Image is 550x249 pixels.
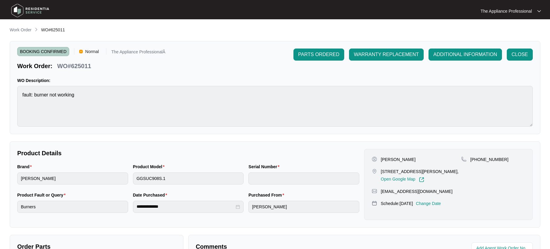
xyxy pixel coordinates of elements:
[133,164,167,170] label: Product Model
[349,49,424,61] button: WARRANTY REPLACEMENT
[41,27,65,32] span: WO#625011
[79,50,83,53] img: Vercel Logo
[372,188,377,194] img: map-pin
[512,51,528,58] span: CLOSE
[298,51,339,58] span: PARTS ORDERED
[248,192,286,198] label: Purchased From
[248,172,359,184] input: Serial Number
[372,200,377,206] img: map-pin
[480,8,532,14] p: The Appliance Professional
[17,192,68,198] label: Product Fault or Query
[17,149,359,157] p: Product Details
[419,177,424,182] img: Link-External
[57,62,91,70] p: WO#625011
[17,164,34,170] label: Brand
[433,51,497,58] span: ADDITIONAL INFORMATION
[17,77,533,84] p: WO Description:
[293,49,344,61] button: PARTS ORDERED
[111,50,165,56] p: The Appliance ProfessionalÂ
[17,47,69,56] span: BOOKING CONFIRMED
[381,177,424,182] a: Open Google Map
[17,172,128,184] input: Brand
[17,62,52,70] p: Work Order:
[537,10,541,13] img: dropdown arrow
[17,201,128,213] input: Product Fault or Query
[354,51,419,58] span: WARRANTY REPLACEMENT
[470,156,508,162] p: [PHONE_NUMBER]
[83,47,101,56] span: Normal
[381,156,416,162] p: [PERSON_NAME]
[248,201,359,213] input: Purchased From
[416,200,441,206] p: Change Date
[10,27,31,33] p: Work Order
[372,156,377,162] img: user-pin
[429,49,502,61] button: ADDITIONAL INFORMATION
[8,27,33,33] a: Work Order
[17,86,533,127] textarea: fault: burner not working
[9,2,51,20] img: residentia service logo
[372,169,377,174] img: map-pin
[133,172,244,184] input: Product Model
[248,164,282,170] label: Serial Number
[133,192,170,198] label: Date Purchased
[137,203,235,210] input: Date Purchased
[507,49,533,61] button: CLOSE
[34,27,39,32] img: chevron-right
[381,188,452,194] p: [EMAIL_ADDRESS][DOMAIN_NAME]
[381,200,413,206] p: Schedule: [DATE]
[381,169,459,175] p: [STREET_ADDRESS][PERSON_NAME],
[461,156,467,162] img: map-pin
